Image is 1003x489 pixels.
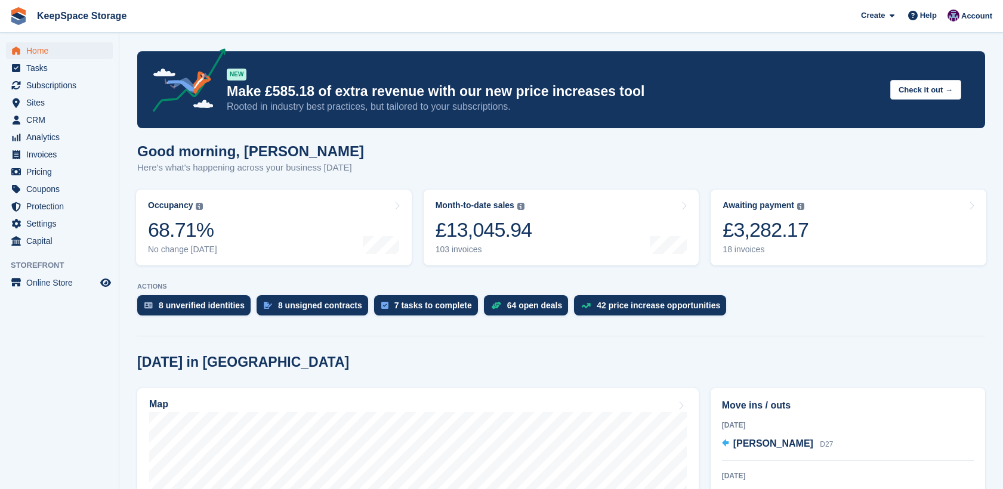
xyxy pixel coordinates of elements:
a: menu [6,42,113,59]
img: price-adjustments-announcement-icon-8257ccfd72463d97f412b2fc003d46551f7dbcb40ab6d574587a9cd5c0d94... [143,48,226,116]
a: Awaiting payment £3,282.17 18 invoices [711,190,986,265]
img: stora-icon-8386f47178a22dfd0bd8f6a31ec36ba5ce8667c1dd55bd0f319d3a0aa187defe.svg [10,7,27,25]
span: Account [961,10,992,22]
span: Online Store [26,274,98,291]
span: CRM [26,112,98,128]
div: No change [DATE] [148,244,217,255]
span: Analytics [26,129,98,146]
span: Coupons [26,181,98,197]
div: 8 unverified identities [159,301,245,310]
span: Settings [26,215,98,232]
a: 42 price increase opportunities [574,295,732,321]
h2: [DATE] in [GEOGRAPHIC_DATA] [137,354,349,370]
span: Tasks [26,60,98,76]
div: 103 invoices [436,244,532,255]
h1: Good morning, [PERSON_NAME] [137,143,364,159]
div: 42 price increase opportunities [597,301,720,310]
div: 18 invoices [723,244,808,255]
a: menu [6,77,113,94]
div: [DATE] [722,420,974,431]
p: ACTIONS [137,283,985,290]
a: 8 unverified identities [137,295,257,321]
img: deal-1b604bf984904fb50ccaf53a9ad4b4a5d6e5aea283cecdc64d6e3604feb123c2.svg [491,301,501,310]
h2: Move ins / outs [722,398,974,413]
span: Storefront [11,259,119,271]
span: Protection [26,198,98,215]
img: icon-info-grey-7440780725fd019a000dd9b08b2336e03edf1995a4989e88bcd33f0948082b44.svg [797,203,804,210]
span: Subscriptions [26,77,98,94]
a: menu [6,181,113,197]
a: [PERSON_NAME] D27 [722,437,834,452]
span: Invoices [26,146,98,163]
div: Awaiting payment [723,200,794,211]
div: Occupancy [148,200,193,211]
a: 7 tasks to complete [374,295,484,321]
a: menu [6,146,113,163]
div: 68.71% [148,218,217,242]
div: Month-to-date sales [436,200,514,211]
img: icon-info-grey-7440780725fd019a000dd9b08b2336e03edf1995a4989e88bcd33f0948082b44.svg [517,203,524,210]
div: NEW [227,69,246,81]
span: Sites [26,94,98,111]
img: contract_signature_icon-13c848040528278c33f63329250d36e43548de30e8caae1d1a13099fd9432cc5.svg [264,302,272,309]
a: 64 open deals [484,295,575,321]
span: Help [920,10,937,21]
a: menu [6,233,113,249]
div: 64 open deals [507,301,563,310]
a: menu [6,274,113,291]
a: menu [6,163,113,180]
span: [PERSON_NAME] [733,438,813,448]
img: task-75834270c22a3079a89374b754ae025e5fb1db73e45f91037f5363f120a921f8.svg [381,302,388,309]
p: Rooted in industry best practices, but tailored to your subscriptions. [227,100,881,113]
div: [DATE] [722,471,974,481]
div: £3,282.17 [723,218,808,242]
a: menu [6,94,113,111]
img: Charlotte Jobling [948,10,959,21]
button: Check it out → [890,80,961,100]
div: £13,045.94 [436,218,532,242]
a: menu [6,112,113,128]
div: 8 unsigned contracts [278,301,362,310]
p: Make £585.18 of extra revenue with our new price increases tool [227,83,881,100]
span: Capital [26,233,98,249]
div: 7 tasks to complete [394,301,472,310]
a: menu [6,60,113,76]
a: menu [6,215,113,232]
a: Occupancy 68.71% No change [DATE] [136,190,412,265]
span: D27 [820,440,833,448]
a: 8 unsigned contracts [257,295,374,321]
a: KeepSpace Storage [32,6,131,26]
span: Pricing [26,163,98,180]
a: Preview store [98,276,113,290]
span: Create [861,10,885,21]
a: menu [6,198,113,215]
h2: Map [149,399,168,410]
img: price_increase_opportunities-93ffe204e8149a01c8c9dc8f82e8f89637d9d84a8eef4429ea346261dce0b2c0.svg [581,303,591,308]
a: menu [6,129,113,146]
p: Here's what's happening across your business [DATE] [137,161,364,175]
img: icon-info-grey-7440780725fd019a000dd9b08b2336e03edf1995a4989e88bcd33f0948082b44.svg [196,203,203,210]
img: verify_identity-adf6edd0f0f0b5bbfe63781bf79b02c33cf7c696d77639b501bdc392416b5a36.svg [144,302,153,309]
span: Home [26,42,98,59]
a: Month-to-date sales £13,045.94 103 invoices [424,190,699,265]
